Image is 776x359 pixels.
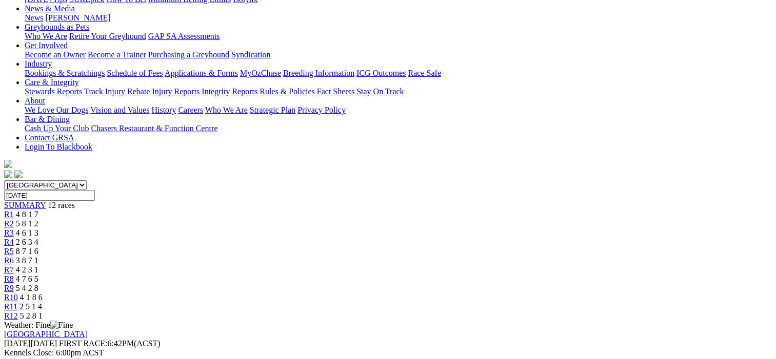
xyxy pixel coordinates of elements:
[4,201,46,209] a: SUMMARY
[4,274,14,283] a: R8
[283,69,354,77] a: Breeding Information
[4,339,31,348] span: [DATE]
[4,247,14,256] a: R5
[202,87,257,96] a: Integrity Reports
[16,274,38,283] span: 4 7 6 5
[4,339,57,348] span: [DATE]
[25,4,75,13] a: News & Media
[16,219,38,228] span: 5 8 1 2
[165,69,238,77] a: Applications & Forms
[16,265,38,274] span: 4 2 3 1
[59,339,161,348] span: 6:42PM(ACST)
[4,238,14,246] a: R4
[91,124,217,133] a: Chasers Restaurant & Function Centre
[297,105,346,114] a: Privacy Policy
[16,256,38,265] span: 3 8 7 1
[151,105,176,114] a: History
[88,50,146,59] a: Become a Trainer
[205,105,248,114] a: Who We Are
[4,302,17,311] a: R11
[25,41,68,50] a: Get Involved
[317,87,354,96] a: Fact Sheets
[25,87,772,96] div: Care & Integrity
[4,348,772,357] div: Kennels Close: 6:00pm ACST
[4,321,73,329] span: Weather: Fine
[69,32,146,40] a: Retire Your Greyhound
[4,311,18,320] a: R12
[19,302,42,311] span: 2 5 1 4
[4,190,95,201] input: Select date
[4,284,14,292] a: R9
[356,87,404,96] a: Stay On Track
[25,105,88,114] a: We Love Our Dogs
[148,32,220,40] a: GAP SA Assessments
[45,13,110,22] a: [PERSON_NAME]
[25,13,43,22] a: News
[4,293,18,302] a: R10
[16,228,38,237] span: 4 6 1 3
[178,105,203,114] a: Careers
[25,133,74,142] a: Contact GRSA
[4,160,12,168] img: logo-grsa-white.png
[90,105,149,114] a: Vision and Values
[16,284,38,292] span: 5 4 2 8
[231,50,270,59] a: Syndication
[260,87,315,96] a: Rules & Policies
[4,210,14,219] a: R1
[59,339,107,348] span: FIRST RACE:
[356,69,406,77] a: ICG Outcomes
[25,96,45,105] a: About
[14,170,23,178] img: twitter.svg
[50,321,73,330] img: Fine
[25,50,772,59] div: Get Involved
[25,105,772,115] div: About
[25,87,82,96] a: Stewards Reports
[4,228,14,237] a: R3
[240,69,281,77] a: MyOzChase
[25,115,70,123] a: Bar & Dining
[25,32,67,40] a: Who We Are
[107,69,163,77] a: Schedule of Fees
[25,124,89,133] a: Cash Up Your Club
[25,142,92,151] a: Login To Blackbook
[4,256,14,265] a: R6
[16,238,38,246] span: 2 6 3 4
[4,219,14,228] a: R2
[25,78,79,87] a: Care & Integrity
[25,124,772,133] div: Bar & Dining
[25,32,772,41] div: Greyhounds as Pets
[25,69,772,78] div: Industry
[4,330,88,339] a: [GEOGRAPHIC_DATA]
[25,59,52,68] a: Industry
[250,105,295,114] a: Strategic Plan
[152,87,200,96] a: Injury Reports
[25,50,86,59] a: Become an Owner
[84,87,150,96] a: Track Injury Rebate
[25,23,89,31] a: Greyhounds as Pets
[48,201,75,209] span: 12 races
[16,210,38,219] span: 4 8 1 7
[25,13,772,23] div: News & Media
[408,69,441,77] a: Race Safe
[20,311,43,320] span: 5 2 8 1
[4,170,12,178] img: facebook.svg
[25,69,105,77] a: Bookings & Scratchings
[4,265,14,274] a: R7
[20,293,43,302] span: 4 1 8 6
[148,50,229,59] a: Purchasing a Greyhound
[16,247,38,256] span: 8 7 1 6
